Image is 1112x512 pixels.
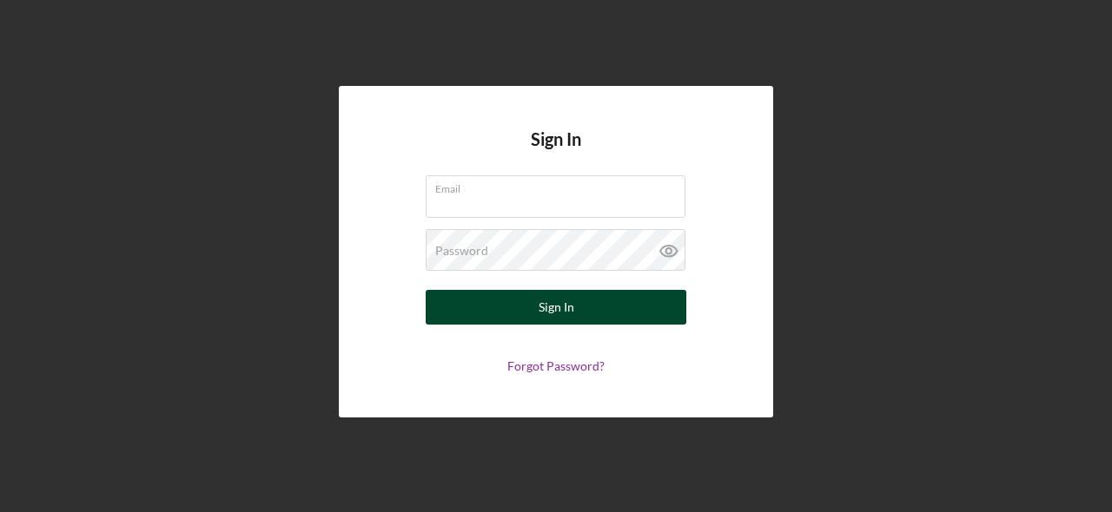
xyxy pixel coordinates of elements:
[531,129,581,175] h4: Sign In
[539,290,574,325] div: Sign In
[435,244,488,258] label: Password
[507,358,605,373] a: Forgot Password?
[426,290,686,325] button: Sign In
[435,176,685,195] label: Email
